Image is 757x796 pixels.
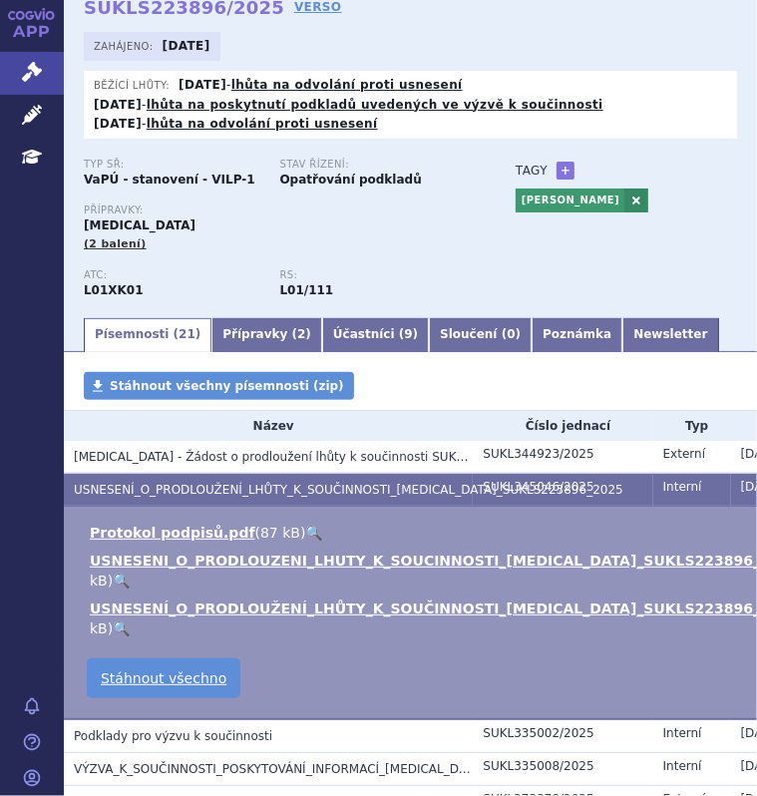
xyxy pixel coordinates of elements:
[663,447,705,461] span: Externí
[84,269,260,281] p: ATC:
[74,450,551,464] span: LYNPARZA - Žádost o prodloužení lhůty k součinnosti SUKLS223896/2025
[179,327,195,341] span: 21
[404,327,412,341] span: 9
[473,719,652,753] td: SUKL335002/2025
[663,759,702,773] span: Interní
[94,38,157,54] span: Zahájeno:
[94,77,174,93] span: Běžící lhůty:
[429,318,532,352] a: Sloučení (0)
[84,372,354,400] a: Stáhnout všechny písemnosti (zip)
[110,379,344,393] span: Stáhnout všechny písemnosti (zip)
[663,726,702,740] span: Interní
[231,78,463,92] a: lhůta na odvolání proti usnesení
[94,116,378,132] p: -
[280,283,334,297] strong: olaparib tbl.
[557,162,574,180] a: +
[94,98,142,112] strong: [DATE]
[147,117,378,131] a: lhůta na odvolání proti usnesení
[113,573,130,589] a: 🔍
[179,77,463,93] p: -
[260,525,300,541] span: 87 kB
[473,473,652,506] td: SUKL345046/2025
[507,327,515,341] span: 0
[163,39,210,53] strong: [DATE]
[622,318,718,352] a: Newsletter
[84,237,147,250] span: (2 balení)
[84,173,255,187] strong: VaPÚ - stanovení - VILP-1
[473,752,652,785] td: SUKL335008/2025
[84,204,476,216] p: Přípravky:
[94,97,603,113] p: -
[473,411,652,441] th: Číslo jednací
[84,318,211,352] a: Písemnosti (21)
[87,658,240,698] a: Stáhnout všechno
[74,483,623,497] span: USNESENÍ_O_PRODLOUŽENÍ_LHŮTY_K_SOUČINNOSTI_LYNPARZA_SUKLS223896_2025
[305,525,322,541] a: 🔍
[297,327,305,341] span: 2
[211,318,322,352] a: Přípravky (2)
[516,159,548,183] h3: Tagy
[280,173,422,187] strong: Opatřování podkladů
[84,218,195,232] span: [MEDICAL_DATA]
[94,117,142,131] strong: [DATE]
[516,189,624,212] a: [PERSON_NAME]
[280,159,457,171] p: Stav řízení:
[84,159,260,171] p: Typ SŘ:
[74,762,611,776] span: VÝZVA_K_SOUČINNOSTI_POSKYTOVÁNÍ_INFORMACÍ_LYNPARZA_SUKLS223896_2025
[179,78,226,92] strong: [DATE]
[84,283,144,297] strong: OLAPARIB
[663,480,702,494] span: Interní
[74,729,272,743] span: Podklady pro výzvu k součinnosti
[653,411,731,441] th: Typ
[113,620,130,636] a: 🔍
[322,318,429,352] a: Účastníci (9)
[532,318,622,352] a: Poznámka
[473,441,652,474] td: SUKL344923/2025
[280,269,457,281] p: RS:
[90,525,255,541] a: Protokol podpisů.pdf
[147,98,603,112] a: lhůta na poskytnutí podkladů uvedených ve výzvě k součinnosti
[64,411,473,441] th: Název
